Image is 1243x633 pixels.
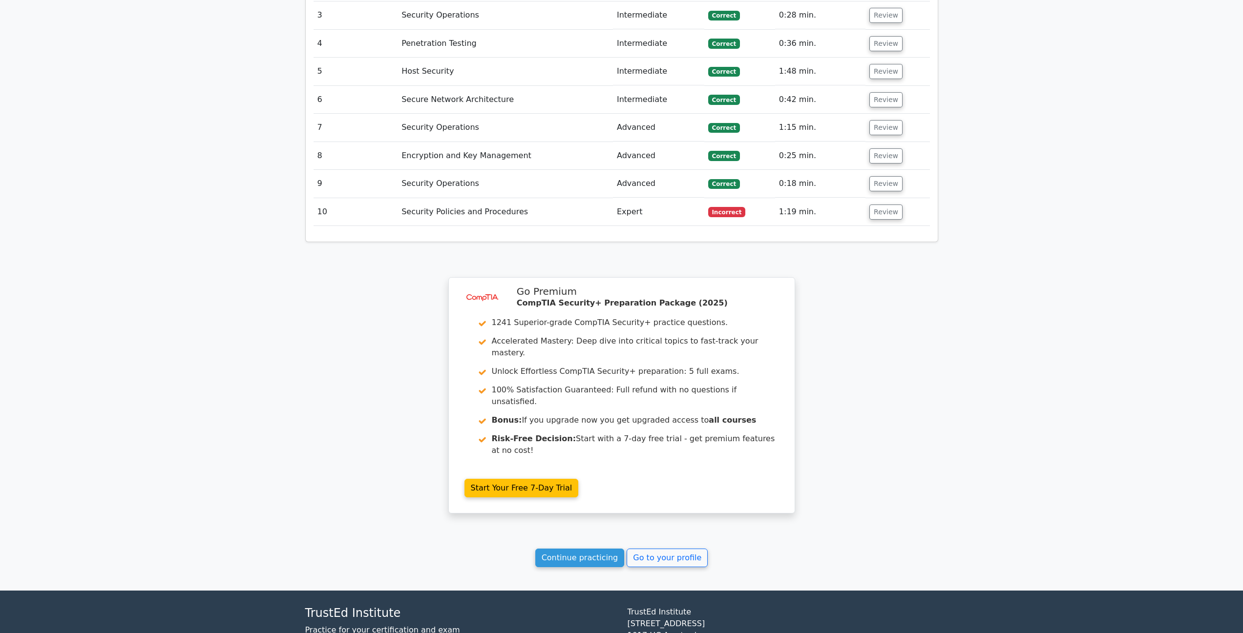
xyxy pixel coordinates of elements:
td: Security Policies and Procedures [398,198,613,226]
td: 1:48 min. [775,58,865,85]
span: Correct [708,11,740,20]
td: Intermediate [613,86,704,114]
button: Review [869,120,903,135]
a: Go to your profile [627,549,708,567]
td: 3 [314,1,398,29]
button: Review [869,148,903,163]
span: Correct [708,67,740,77]
td: Penetration Testing [398,30,613,58]
span: Correct [708,95,740,104]
td: Advanced [613,142,704,170]
td: 0:28 min. [775,1,865,29]
td: Intermediate [613,30,704,58]
span: Correct [708,151,740,161]
button: Review [869,176,903,191]
td: Host Security [398,58,613,85]
span: Correct [708,123,740,133]
button: Review [869,204,903,220]
td: 7 [314,114,398,142]
td: 0:25 min. [775,142,865,170]
td: Advanced [613,114,704,142]
td: Expert [613,198,704,226]
span: Incorrect [708,207,746,217]
td: 5 [314,58,398,85]
td: Secure Network Architecture [398,86,613,114]
td: Intermediate [613,1,704,29]
td: 4 [314,30,398,58]
td: 0:18 min. [775,170,865,198]
td: 0:42 min. [775,86,865,114]
td: Intermediate [613,58,704,85]
span: Correct [708,39,740,48]
td: Security Operations [398,170,613,198]
button: Review [869,64,903,79]
a: Continue practicing [535,549,625,567]
td: 8 [314,142,398,170]
td: 6 [314,86,398,114]
td: 1:19 min. [775,198,865,226]
td: 1:15 min. [775,114,865,142]
button: Review [869,8,903,23]
button: Review [869,92,903,107]
td: 10 [314,198,398,226]
td: 9 [314,170,398,198]
td: Security Operations [398,1,613,29]
td: Security Operations [398,114,613,142]
td: Advanced [613,170,704,198]
a: Start Your Free 7-Day Trial [464,479,579,497]
td: Encryption and Key Management [398,142,613,170]
button: Review [869,36,903,51]
td: 0:36 min. [775,30,865,58]
h4: TrustEd Institute [305,606,616,620]
span: Correct [708,179,740,189]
